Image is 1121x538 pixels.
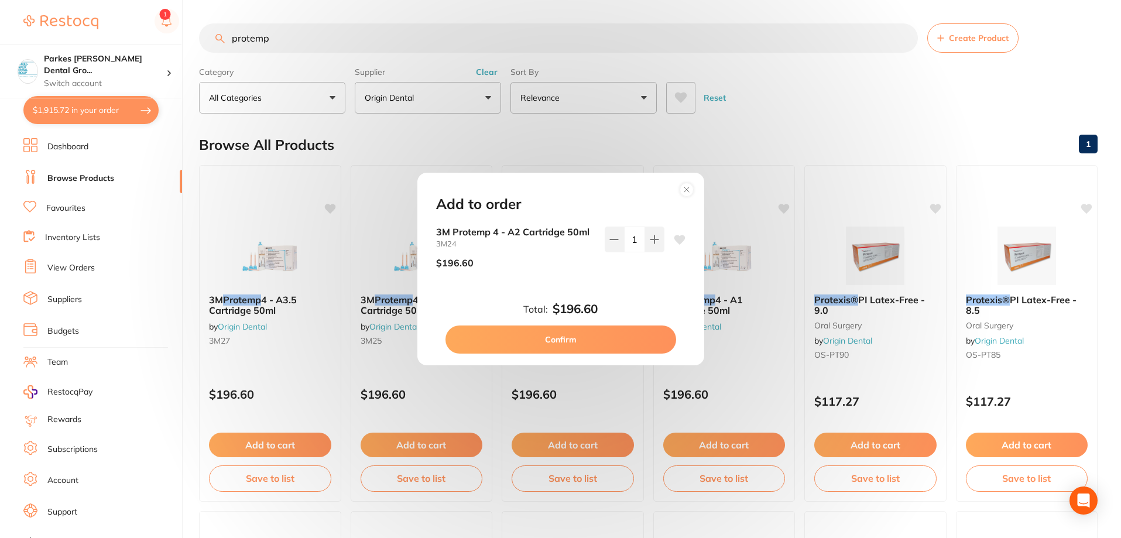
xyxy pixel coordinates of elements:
b: $196.60 [553,302,598,316]
small: 3M24 [436,239,595,248]
label: Total: [523,304,548,314]
button: Confirm [445,325,676,354]
b: 3M Protemp 4 - A2 Cartridge 50ml [436,227,595,237]
h2: Add to order [436,196,521,213]
div: Open Intercom Messenger [1069,486,1098,515]
p: $196.60 [436,258,474,268]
